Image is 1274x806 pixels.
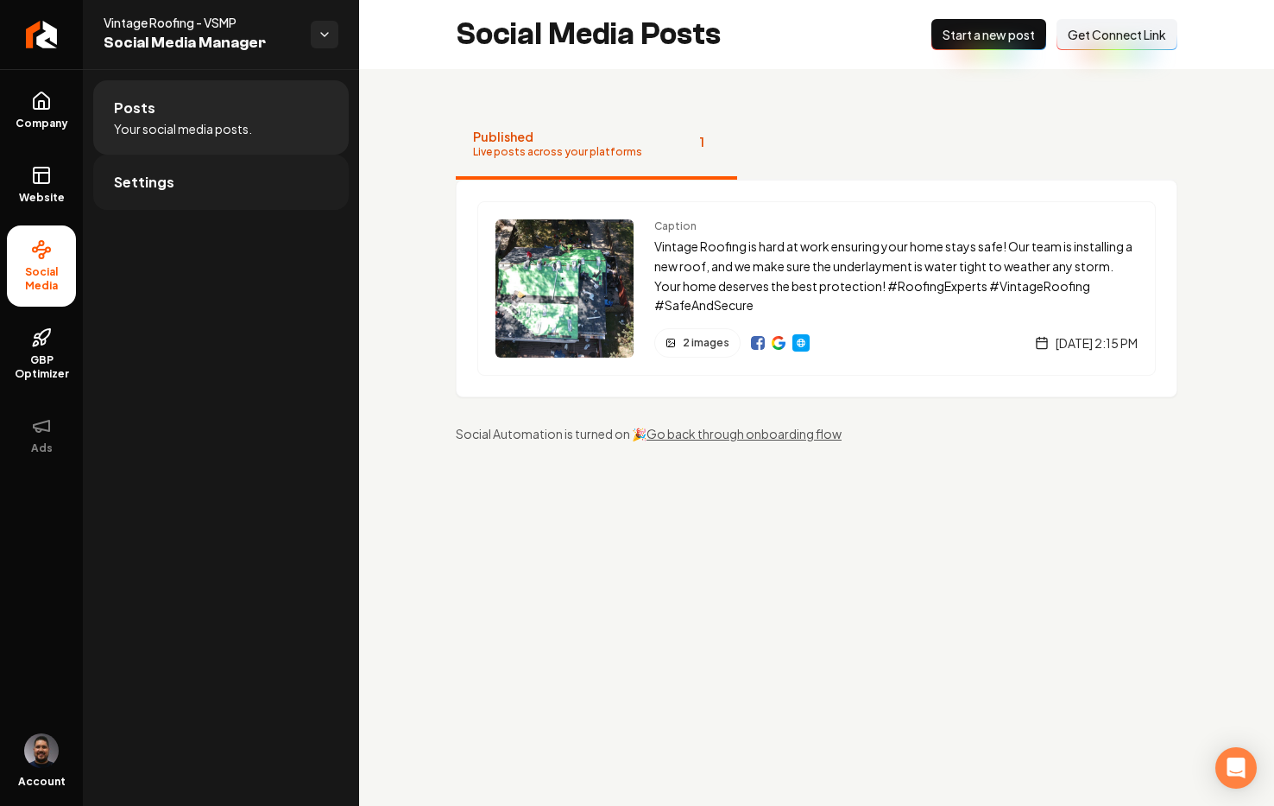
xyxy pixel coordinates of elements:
button: Get Connect Link [1056,19,1177,50]
span: Caption [654,219,1138,233]
a: Settings [93,155,349,210]
a: Company [7,77,76,144]
a: View on Google Business Profile [772,336,785,350]
span: Vintage Roofing - VSMP [104,14,297,31]
img: Post preview [495,219,634,358]
a: Go back through onboarding flow [646,426,842,441]
span: Account [18,775,66,789]
span: Company [9,117,75,130]
a: Website [792,334,810,352]
span: Social Automation is turned on 🎉 [456,426,646,441]
img: Google [772,336,785,350]
span: GBP Optimizer [7,353,76,381]
span: Social Media [7,265,76,293]
a: View on Facebook [751,336,765,350]
span: Start a new post [943,26,1035,43]
button: Open user button [24,733,59,768]
img: Rebolt Logo [26,21,58,48]
h2: Social Media Posts [456,17,721,52]
img: Daniel Humberto Ortega Celis [24,733,59,768]
img: Facebook [751,336,765,350]
span: Published [473,128,642,145]
a: GBP Optimizer [7,314,76,395]
p: Vintage Roofing is hard at work ensuring your home stays safe! Our team is installing a new roof,... [654,237,1138,315]
span: Ads [24,441,60,455]
span: 1 [684,128,720,155]
span: Live posts across your platforms [473,145,642,159]
span: [DATE] 2:15 PM [1056,334,1138,352]
button: Ads [7,402,76,469]
img: Website [794,336,808,350]
span: Posts [114,98,155,118]
span: Get Connect Link [1068,26,1166,43]
span: Social Media Manager [104,31,297,55]
button: PublishedLive posts across your platforms1 [456,111,737,180]
span: 2 images [683,336,729,350]
span: Settings [114,172,174,193]
button: Start a new post [931,19,1046,50]
span: Website [12,191,72,205]
a: Post previewCaptionVintage Roofing is hard at work ensuring your home stays safe! Our team is ins... [477,201,1156,376]
nav: Tabs [456,111,1177,180]
span: Your social media posts. [114,120,252,137]
a: Website [7,151,76,219]
div: Open Intercom Messenger [1215,747,1257,789]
